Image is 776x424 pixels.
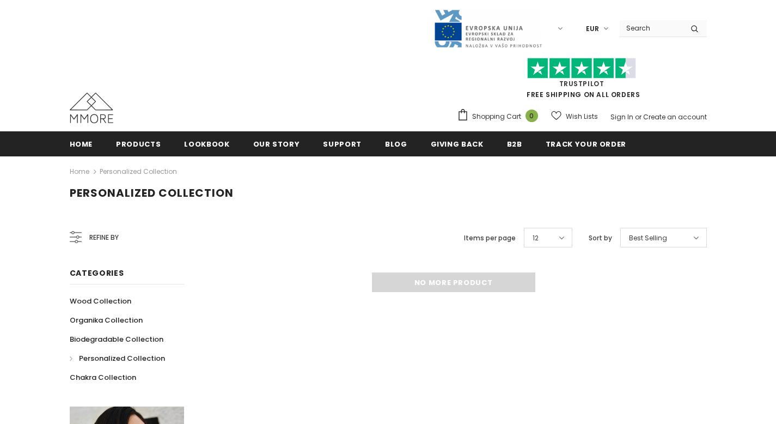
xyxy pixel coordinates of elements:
[70,368,136,387] a: Chakra Collection
[620,20,682,36] input: Search Site
[116,139,161,149] span: Products
[70,165,89,178] a: Home
[507,131,522,156] a: B2B
[184,131,229,156] a: Lookbook
[70,311,143,330] a: Organika Collection
[586,23,599,34] span: EUR
[385,131,407,156] a: Blog
[643,112,707,122] a: Create an account
[635,112,641,122] span: or
[116,131,161,156] a: Products
[433,23,542,33] a: Javni Razpis
[70,292,131,311] a: Wood Collection
[433,9,542,49] img: Javni Razpis
[546,139,626,149] span: Track your order
[507,139,522,149] span: B2B
[464,233,516,244] label: Items per page
[431,139,484,149] span: Giving back
[70,330,163,349] a: Biodegradable Collection
[527,58,636,79] img: Trust Pilot Stars
[70,372,136,383] span: Chakra Collection
[566,111,598,122] span: Wish Lists
[546,131,626,156] a: Track your order
[70,268,124,278] span: Categories
[533,233,539,244] span: 12
[589,233,612,244] label: Sort by
[323,131,362,156] a: support
[89,232,119,244] span: Refine by
[70,185,234,201] span: Personalized Collection
[184,139,229,149] span: Lookbook
[253,139,300,149] span: Our Story
[70,93,113,123] img: MMORE Cases
[526,110,538,122] span: 0
[629,233,667,244] span: Best Selling
[431,131,484,156] a: Giving back
[100,167,177,176] a: Personalized Collection
[559,79,604,88] a: Trustpilot
[457,108,543,125] a: Shopping Cart 0
[70,315,143,325] span: Organika Collection
[457,63,707,99] span: FREE SHIPPING ON ALL ORDERS
[610,112,633,122] a: Sign In
[551,107,598,126] a: Wish Lists
[70,139,93,149] span: Home
[70,131,93,156] a: Home
[70,334,163,344] span: Biodegradable Collection
[472,111,521,122] span: Shopping Cart
[253,131,300,156] a: Our Story
[385,139,407,149] span: Blog
[79,353,165,364] span: Personalized Collection
[70,349,165,368] a: Personalized Collection
[323,139,362,149] span: support
[70,296,131,306] span: Wood Collection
